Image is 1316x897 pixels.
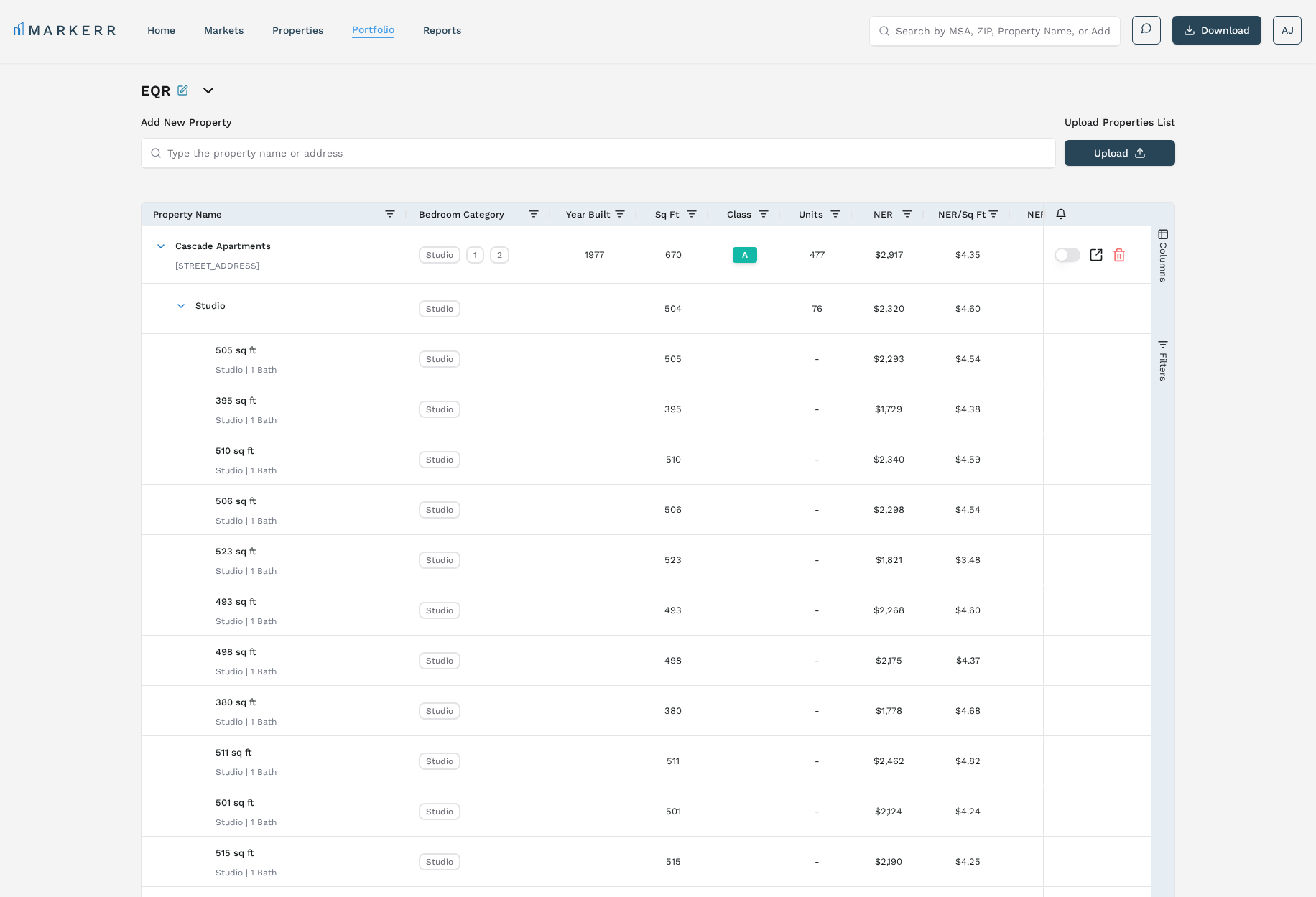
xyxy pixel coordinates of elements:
[853,686,925,735] div: $1,778
[853,485,925,534] div: $2,298
[419,501,460,519] div: Studio
[853,334,925,384] div: $2,293
[419,451,460,468] div: Studio
[637,384,709,434] div: 395
[216,847,254,858] span: 515 sq ft
[423,24,461,36] a: reports
[216,596,256,607] span: 493 sq ft
[419,300,460,317] div: Studio
[1011,434,1154,484] div: +10.17%
[147,24,175,36] a: home
[637,585,709,635] div: 493
[419,652,460,669] div: Studio
[853,535,925,585] div: $1,821
[216,697,256,707] span: 380 sq ft
[141,115,1056,129] h3: Add New Property
[216,465,277,476] div: Studio | 1 Bath
[853,786,925,836] div: $2,124
[216,716,277,728] div: Studio | 1 Bath
[733,247,757,263] div: A
[925,585,1011,635] div: $4.60
[925,786,1011,836] div: $4.24
[551,226,637,283] div: 1977
[1011,284,1154,333] div: +0.16%
[896,17,1111,45] input: Search by MSA, ZIP, Property Name, or Address
[781,585,853,635] div: -
[1065,140,1175,166] button: Upload
[1011,736,1154,786] div: -
[216,515,277,526] div: Studio | 1 Bath
[1011,585,1154,635] div: -
[925,636,1011,685] div: $4.37
[216,766,277,778] div: Studio | 1 Bath
[1011,226,1154,283] div: -0.90%
[216,817,277,828] div: Studio | 1 Bath
[925,736,1011,786] div: $4.82
[938,209,986,220] span: NER/Sq Ft
[853,736,925,786] div: $2,462
[781,334,853,384] div: -
[874,209,893,220] span: NER
[637,837,709,886] div: 515
[419,401,460,418] div: Studio
[419,803,460,820] div: Studio
[175,260,271,271] div: [STREET_ADDRESS]
[216,615,277,627] div: Studio | 1 Bath
[637,736,709,786] div: 511
[799,209,823,220] span: Units
[781,686,853,735] div: -
[175,241,271,251] span: Cascade Apartments
[141,80,171,101] h1: EQR
[419,552,460,569] div: Studio
[1011,535,1154,585] div: -
[853,636,925,685] div: $2,175
[781,434,853,484] div: -
[925,485,1011,534] div: $4.54
[1157,241,1168,282] span: Columns
[781,736,853,786] div: -
[781,485,853,534] div: -
[177,80,188,101] button: Rename this portfolio
[637,284,709,333] div: 504
[167,139,1047,167] input: Type the property name or address
[853,284,925,333] div: $2,320
[216,364,277,376] div: Studio | 1 Bath
[781,384,853,434] div: -
[1011,786,1154,836] div: -
[925,226,1011,283] div: $4.35
[1089,248,1103,262] a: Inspect Comparable
[853,585,925,635] div: $2,268
[1011,686,1154,735] div: -
[419,350,460,368] div: Studio
[1065,115,1175,129] label: Upload Properties List
[1282,23,1294,37] span: AJ
[1011,636,1154,685] div: -
[637,334,709,384] div: 505
[195,300,226,311] span: Studio
[216,747,252,758] span: 511 sq ft
[853,384,925,434] div: $1,729
[925,686,1011,735] div: $4.68
[781,786,853,836] div: -
[781,535,853,585] div: -
[419,209,504,220] span: Bedroom Category
[272,24,323,36] a: properties
[925,384,1011,434] div: $4.38
[853,226,925,283] div: $2,917
[419,753,460,770] div: Studio
[637,535,709,585] div: 523
[781,837,853,886] div: -
[781,284,853,333] div: 76
[925,837,1011,886] div: $4.25
[419,246,460,264] div: Studio
[204,24,244,36] a: markets
[637,636,709,685] div: 498
[216,666,277,677] div: Studio | 1 Bath
[925,284,1011,333] div: $4.60
[216,395,256,406] span: 395 sq ft
[14,20,119,40] a: MARKERR
[216,867,277,878] div: Studio | 1 Bath
[466,246,484,264] div: 1
[1011,334,1154,384] div: -
[637,786,709,836] div: 501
